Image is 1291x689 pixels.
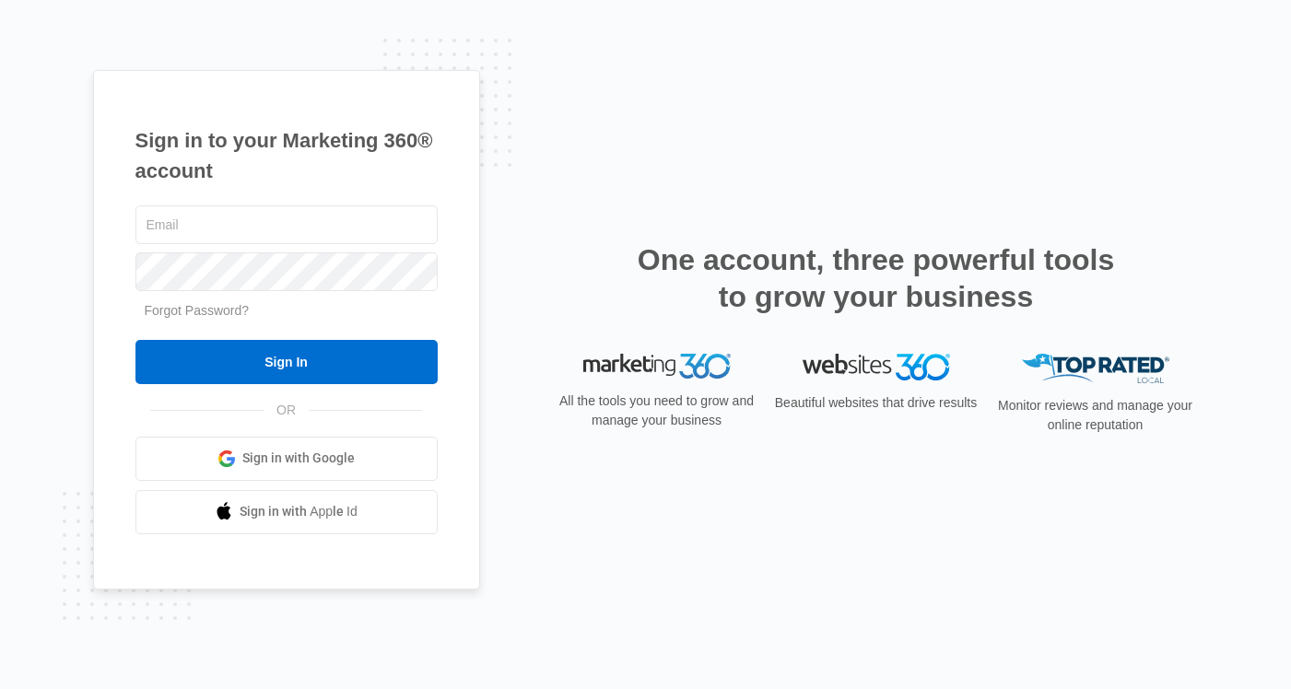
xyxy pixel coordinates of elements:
input: Sign In [135,340,438,384]
a: Sign in with Google [135,437,438,481]
span: Sign in with Apple Id [240,502,358,521]
img: Top Rated Local [1022,354,1169,384]
input: Email [135,205,438,244]
h2: One account, three powerful tools to grow your business [632,241,1121,315]
span: OR [264,401,309,420]
img: Marketing 360 [583,354,731,380]
span: Sign in with Google [242,449,355,468]
p: Beautiful websites that drive results [773,393,980,413]
a: Forgot Password? [145,303,250,318]
h1: Sign in to your Marketing 360® account [135,125,438,186]
img: Websites 360 [803,354,950,380]
p: Monitor reviews and manage your online reputation [992,396,1199,435]
a: Sign in with Apple Id [135,490,438,534]
p: All the tools you need to grow and manage your business [554,391,760,430]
